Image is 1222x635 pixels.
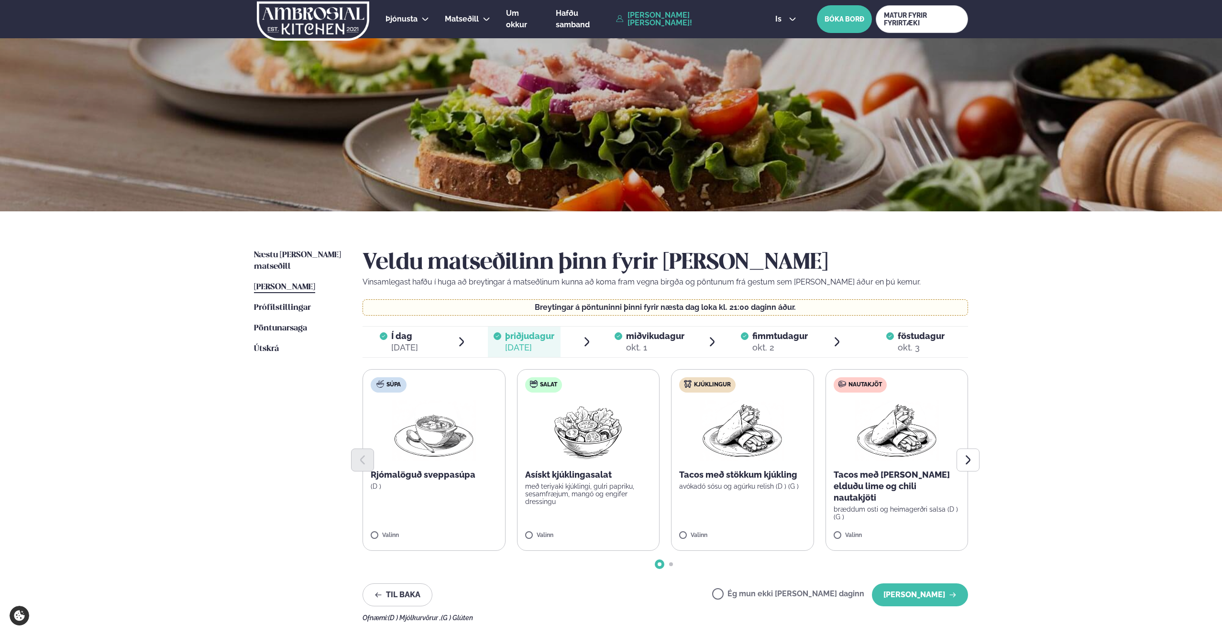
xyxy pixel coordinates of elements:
[363,583,432,606] button: Til baka
[391,342,418,353] div: [DATE]
[10,606,29,625] a: Cookie settings
[834,469,960,504] p: Tacos með [PERSON_NAME] elduðu lime og chili nautakjöti
[525,469,652,481] p: Asískt kjúklingasalat
[505,342,554,353] div: [DATE]
[256,1,370,41] img: logo
[898,342,945,353] div: okt. 3
[679,482,806,490] p: avókadó sósu og agúrku relish (D ) (G )
[373,304,958,311] p: Breytingar á pöntuninni þinni fyrir næsta dag loka kl. 21:00 daginn áður.
[556,8,611,31] a: Hafðu samband
[386,381,401,389] span: Súpa
[876,5,968,33] a: MATUR FYRIR FYRIRTÆKI
[817,5,872,33] button: BÓKA BORÐ
[254,283,315,291] span: [PERSON_NAME]
[445,14,479,23] span: Matseðill
[684,380,692,388] img: chicken.svg
[848,381,882,389] span: Nautakjöt
[363,276,968,288] p: Vinsamlegast hafðu í huga að breytingar á matseðlinum kunna að koma fram vegna birgða og pöntunum...
[351,449,374,471] button: Previous slide
[254,324,307,332] span: Pöntunarsaga
[254,345,279,353] span: Útskrá
[700,400,784,461] img: Wraps.png
[540,381,557,389] span: Salat
[371,469,497,481] p: Rjómalöguð sveppasúpa
[775,15,784,23] span: is
[441,614,473,622] span: (G ) Glúten
[254,323,307,334] a: Pöntunarsaga
[898,331,945,341] span: föstudagur
[855,400,939,461] img: Wraps.png
[254,282,315,293] a: [PERSON_NAME]
[957,449,980,471] button: Next slide
[679,469,806,481] p: Tacos með stökkum kjúkling
[752,331,808,341] span: fimmtudagur
[254,250,343,273] a: Næstu [PERSON_NAME] matseðill
[872,583,968,606] button: [PERSON_NAME]
[525,482,652,505] p: með teriyaki kjúklingi, gulri papriku, sesamfræjum, mangó og engifer dressingu
[385,13,418,25] a: Þjónusta
[254,304,311,312] span: Prófílstillingar
[371,482,497,490] p: (D )
[376,380,384,388] img: soup.svg
[658,562,661,566] span: Go to slide 1
[391,330,418,342] span: Í dag
[838,380,846,388] img: beef.svg
[752,342,808,353] div: okt. 2
[505,331,554,341] span: þriðjudagur
[254,251,341,271] span: Næstu [PERSON_NAME] matseðill
[626,331,684,341] span: miðvikudagur
[363,614,968,622] div: Ofnæmi:
[616,11,753,27] a: [PERSON_NAME] [PERSON_NAME]!
[363,250,968,276] h2: Veldu matseðilinn þinn fyrir [PERSON_NAME]
[506,8,540,31] a: Um okkur
[388,614,441,622] span: (D ) Mjólkurvörur ,
[626,342,684,353] div: okt. 1
[254,302,311,314] a: Prófílstillingar
[556,9,590,29] span: Hafðu samband
[385,14,418,23] span: Þjónusta
[254,343,279,355] a: Útskrá
[506,9,527,29] span: Um okkur
[546,400,630,461] img: Salad.png
[694,381,731,389] span: Kjúklingur
[445,13,479,25] a: Matseðill
[392,400,476,461] img: Soup.png
[669,562,673,566] span: Go to slide 2
[768,15,804,23] button: is
[530,380,538,388] img: salad.svg
[834,505,960,521] p: bræddum osti og heimagerðri salsa (D ) (G )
